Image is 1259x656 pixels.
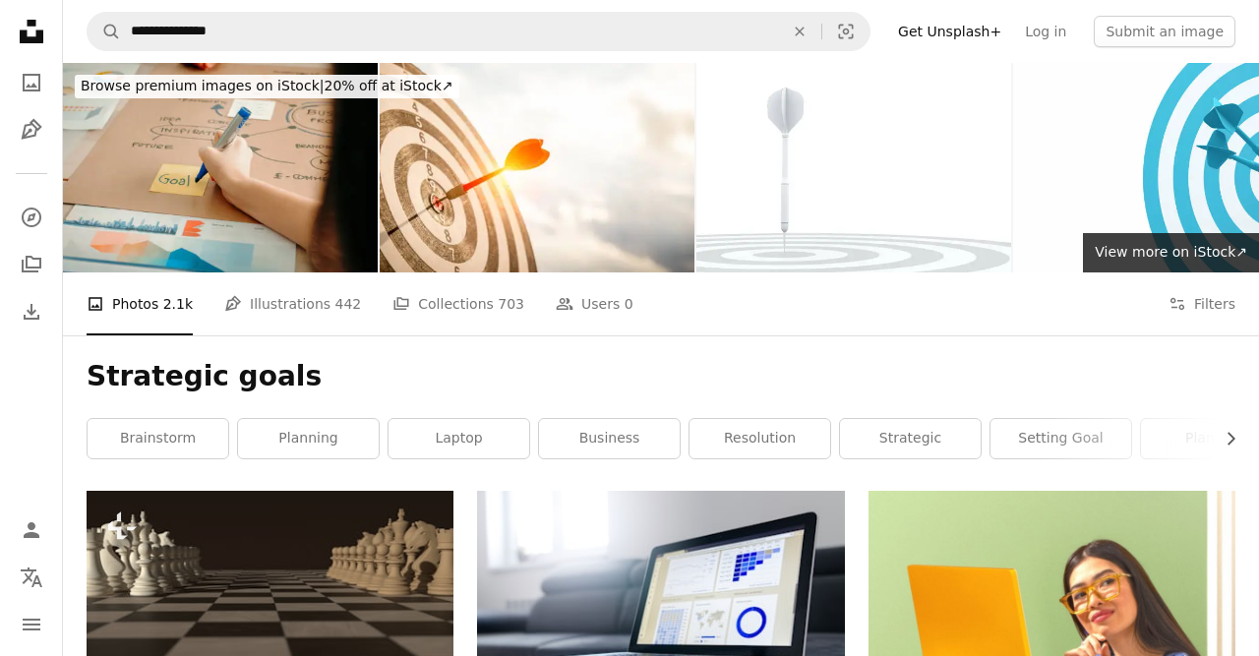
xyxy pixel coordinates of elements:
[12,558,51,597] button: Language
[87,12,870,51] form: Find visuals sitewide
[696,63,1011,272] img: Dart in Bull's Eye
[88,419,228,458] a: brainstorm
[778,13,821,50] button: Clear
[840,419,981,458] a: strategic
[12,198,51,237] a: Explore
[87,359,1235,394] h1: Strategic goals
[63,63,471,110] a: Browse premium images on iStock|20% off at iStock↗
[335,293,362,315] span: 442
[392,272,524,335] a: Collections 703
[81,78,324,93] span: Browse premium images on iStock |
[1095,244,1247,260] span: View more on iStock ↗
[12,510,51,550] a: Log in / Sign up
[477,603,844,621] a: turned on black and grey laptop computer
[88,13,121,50] button: Search Unsplash
[1213,419,1235,458] button: scroll list to the right
[389,419,529,458] a: laptop
[12,292,51,331] a: Download History
[1169,272,1235,335] button: Filters
[498,293,524,315] span: 703
[75,75,459,98] div: 20% off at iStock ↗
[886,16,1013,47] a: Get Unsplash+
[1083,233,1259,272] a: View more on iStock↗
[12,605,51,644] button: Menu
[1094,16,1235,47] button: Submit an image
[625,293,633,315] span: 0
[539,419,680,458] a: business
[63,63,378,272] img: Team Collaborating on Business Strategy with Mindmap and Goal Planning in a Modern Office
[689,419,830,458] a: resolution
[12,245,51,284] a: Collections
[556,272,633,335] a: Users 0
[12,110,51,149] a: Illustrations
[1013,16,1078,47] a: Log in
[12,63,51,102] a: Photos
[238,419,379,458] a: planning
[380,63,694,272] img: Close up shot red darts arrows in the target of dartboard center on dark blue sky background. Bus...
[87,620,453,637] a: a black and white chess board with white pieces
[990,419,1131,458] a: setting goal
[822,13,869,50] button: Visual search
[224,272,361,335] a: Illustrations 442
